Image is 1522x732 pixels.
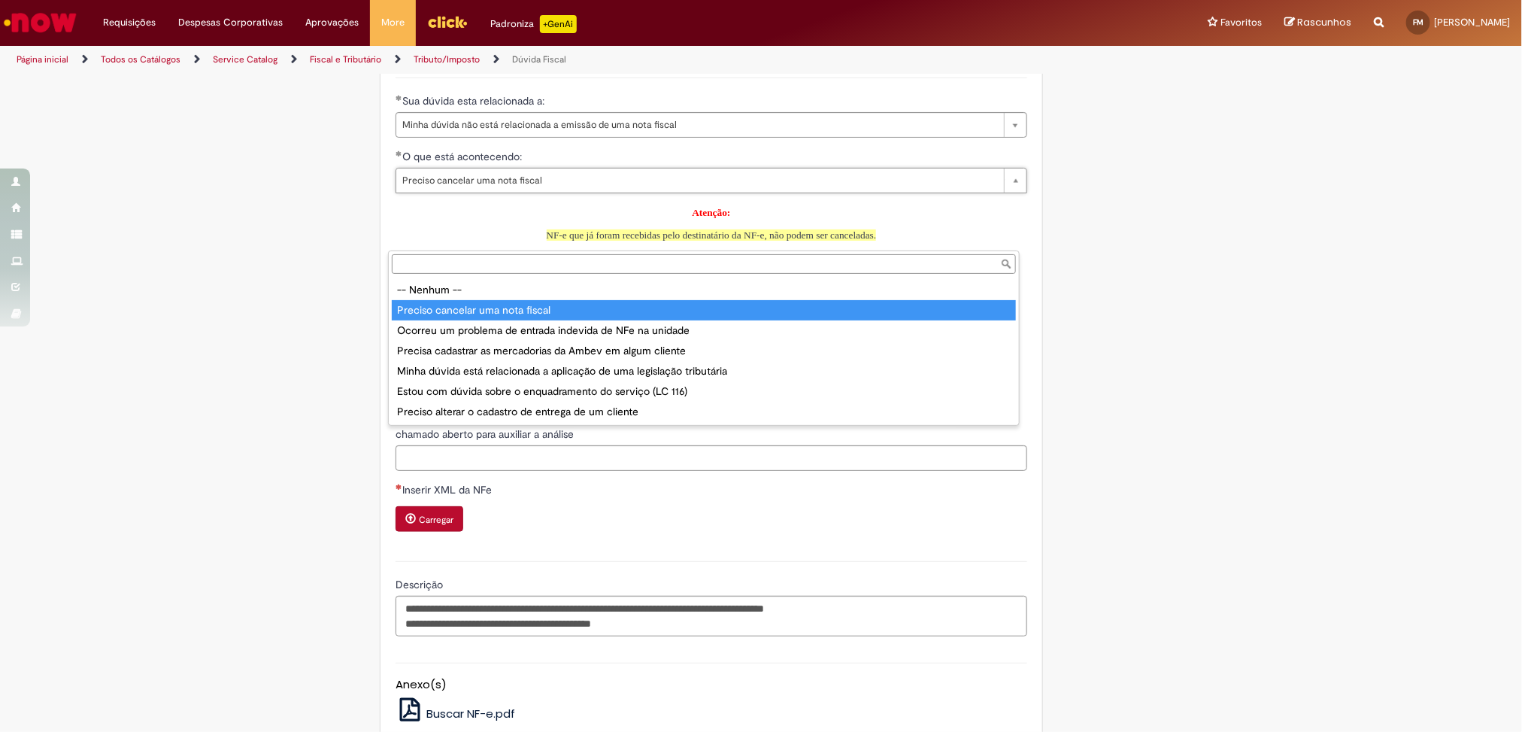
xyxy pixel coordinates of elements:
[392,300,1016,320] div: Preciso cancelar uma nota fiscal
[392,280,1016,300] div: -- Nenhum --
[392,341,1016,361] div: Precisa cadastrar as mercadorias da Ambev em algum cliente
[392,402,1016,422] div: Preciso alterar o cadastro de entrega de um cliente
[392,320,1016,341] div: Ocorreu um problema de entrada indevida de NFe na unidade
[392,381,1016,402] div: Estou com dúvida sobre o enquadramento do serviço (LC 116)
[392,361,1016,381] div: Minha dúvida está relacionada a aplicação de uma legislação tributária
[389,277,1019,425] ul: O que está acontecendo:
